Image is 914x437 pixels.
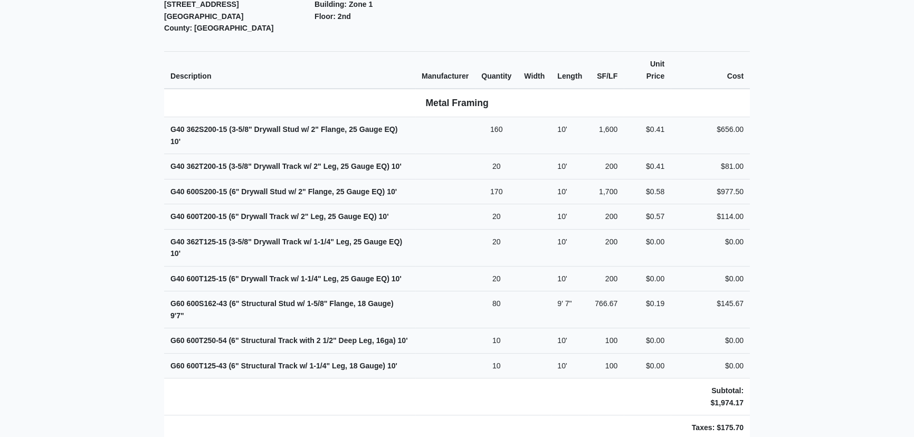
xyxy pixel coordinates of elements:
[164,51,415,89] th: Description
[565,299,572,308] span: 7"
[671,266,750,291] td: $0.00
[671,117,750,154] td: $656.00
[415,51,475,89] th: Manufacturer
[624,266,671,291] td: $0.00
[588,204,624,230] td: 200
[170,362,397,370] strong: G60 600T125-43 (6" Structural Track w/ 1-1/4" Leg, 18 Gauge)
[387,362,397,370] span: 10'
[557,237,567,246] span: 10'
[378,212,388,221] span: 10'
[557,125,567,134] span: 10'
[170,299,394,320] strong: G60 600S162-43 (6" Structural Stud w/ 1-5/8" Flange, 18 Gauge)
[170,187,397,196] strong: G40 600S200-15 (6" Drywall Stud w/ 2" Flange, 25 Gauge EQ)
[425,98,488,108] b: Metal Framing
[624,204,671,230] td: $0.57
[588,266,624,291] td: 200
[170,336,407,345] strong: G60 600T250-54 (6" Structural Track with 2 1/2" Deep Leg, 16ga)
[671,353,750,378] td: $0.00
[588,328,624,354] td: 100
[671,328,750,354] td: $0.00
[397,336,407,345] span: 10'
[671,378,750,415] td: Subtotal: $1,974.17
[164,24,274,32] strong: County: [GEOGRAPHIC_DATA]
[392,274,402,283] span: 10'
[671,51,750,89] th: Cost
[671,179,750,204] td: $977.50
[170,274,402,283] strong: G40 600T125-15 (6" Drywall Track w/ 1-1/4" Leg, 25 Gauge EQ)
[624,328,671,354] td: $0.00
[671,154,750,179] td: $81.00
[557,187,567,196] span: 10'
[170,125,397,146] strong: G40 362S200-15 (3-5/8" Drywall Stud w/ 2" Flange, 25 Gauge EQ)
[170,162,402,170] strong: G40 362T200-15 (3-5/8" Drywall Track w/ 2" Leg, 25 Gauge EQ)
[624,117,671,154] td: $0.41
[557,362,567,370] span: 10'
[176,311,184,320] span: 7"
[164,12,243,21] strong: [GEOGRAPHIC_DATA]
[475,266,518,291] td: 20
[624,179,671,204] td: $0.58
[387,187,397,196] span: 10'
[588,154,624,179] td: 200
[170,137,180,146] span: 10'
[624,353,671,378] td: $0.00
[475,179,518,204] td: 170
[671,204,750,230] td: $114.00
[475,328,518,354] td: 10
[624,154,671,179] td: $0.41
[475,117,518,154] td: 160
[624,51,671,89] th: Unit Price
[315,12,351,21] strong: Floor: 2nd
[588,291,624,328] td: 766.67
[170,311,176,320] span: 9'
[475,204,518,230] td: 20
[170,212,388,221] strong: G40 600T200-15 (6" Drywall Track w/ 2" Leg, 25 Gauge EQ)
[392,162,402,170] span: 10'
[671,291,750,328] td: $145.67
[170,249,180,258] span: 10'
[551,51,588,89] th: Length
[557,336,567,345] span: 10'
[475,353,518,378] td: 10
[518,51,551,89] th: Width
[475,51,518,89] th: Quantity
[588,117,624,154] td: 1,600
[588,51,624,89] th: SF/LF
[624,229,671,266] td: $0.00
[588,229,624,266] td: 200
[475,229,518,266] td: 20
[557,162,567,170] span: 10'
[557,299,563,308] span: 9'
[588,353,624,378] td: 100
[475,154,518,179] td: 20
[557,212,567,221] span: 10'
[624,291,671,328] td: $0.19
[671,229,750,266] td: $0.00
[170,237,402,258] strong: G40 362T125-15 (3-5/8" Drywall Track w/ 1-1/4" Leg, 25 Gauge EQ)
[475,291,518,328] td: 80
[557,274,567,283] span: 10'
[588,179,624,204] td: 1,700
